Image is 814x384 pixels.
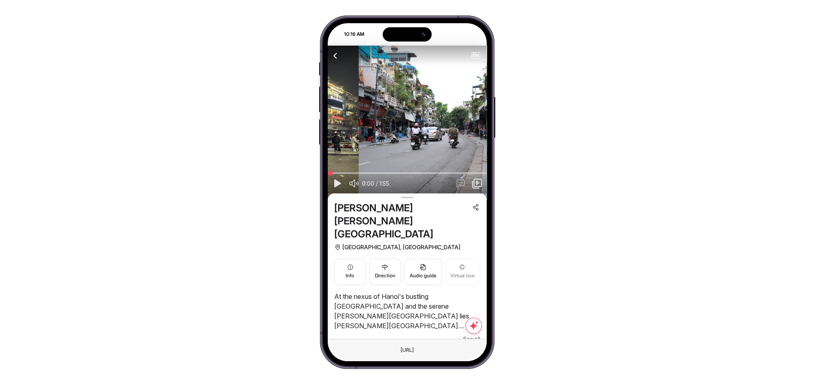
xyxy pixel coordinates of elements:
div: This is a fake element. To change the URL just use the Browser text field on the top. [394,345,420,355]
span: Direction [375,272,395,280]
button: Direction [369,259,401,285]
span: Info [346,272,354,280]
span: Virtual tour [450,272,475,280]
span: 0:00 / 1:55 [362,180,389,188]
button: Virtual tour [445,259,480,285]
span: EN [472,53,480,58]
span: [PERSON_NAME] [PERSON_NAME][GEOGRAPHIC_DATA] [334,202,469,241]
div: 10:16 AM [329,31,369,38]
button: Audio guide [404,259,442,285]
span: [GEOGRAPHIC_DATA], [GEOGRAPHIC_DATA] [342,242,461,252]
span: Audio guide [410,272,437,280]
button: EN [471,52,480,59]
p: At the nexus of Hanoi's bustling [GEOGRAPHIC_DATA] and the serene [PERSON_NAME][GEOGRAPHIC_DATA] ... [334,292,480,331]
button: Info [334,259,366,285]
span: See all [463,334,480,344]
